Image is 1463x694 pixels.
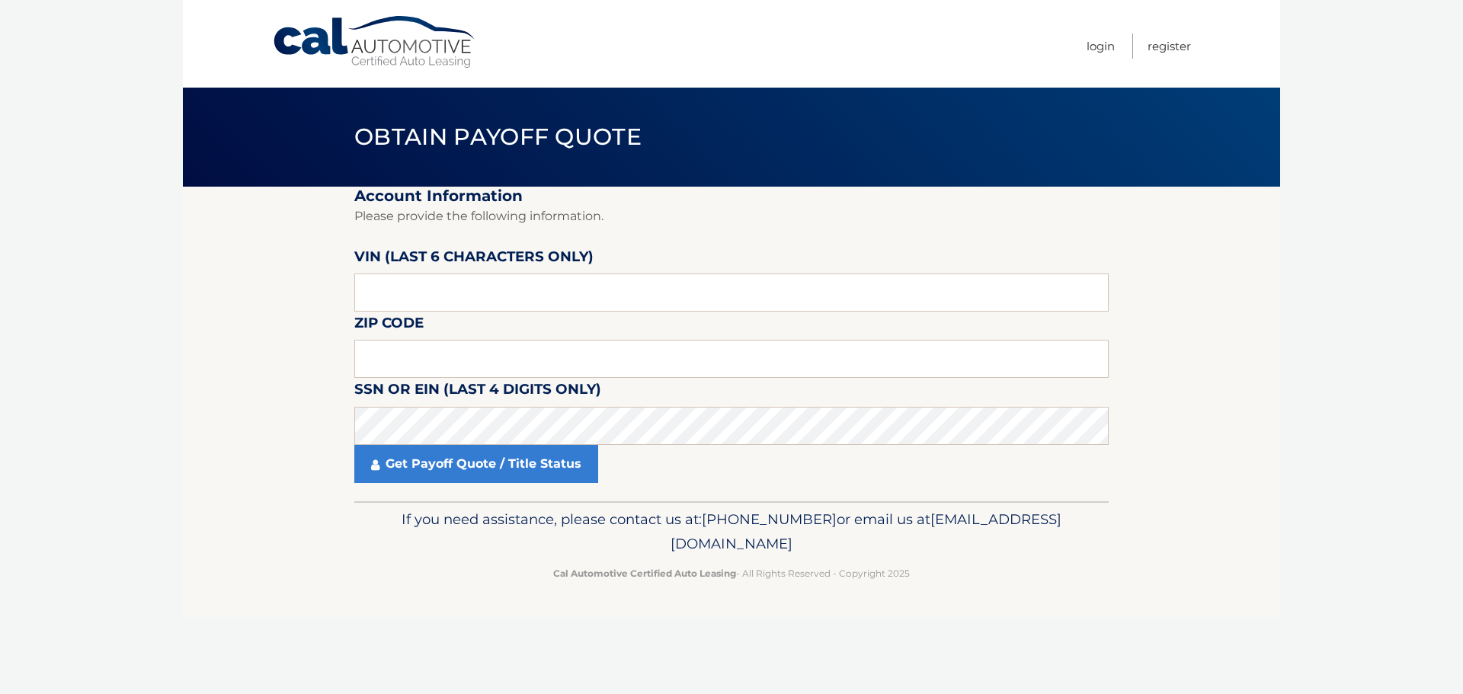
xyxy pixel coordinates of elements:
p: Please provide the following information. [354,206,1109,227]
label: SSN or EIN (last 4 digits only) [354,378,601,406]
label: Zip Code [354,312,424,340]
strong: Cal Automotive Certified Auto Leasing [553,568,736,579]
p: - All Rights Reserved - Copyright 2025 [364,565,1099,581]
p: If you need assistance, please contact us at: or email us at [364,507,1099,556]
span: Obtain Payoff Quote [354,123,642,151]
span: [PHONE_NUMBER] [702,510,837,528]
a: Login [1087,34,1115,59]
label: VIN (last 6 characters only) [354,245,594,273]
h2: Account Information [354,187,1109,206]
a: Cal Automotive [272,15,478,69]
a: Get Payoff Quote / Title Status [354,445,598,483]
a: Register [1148,34,1191,59]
